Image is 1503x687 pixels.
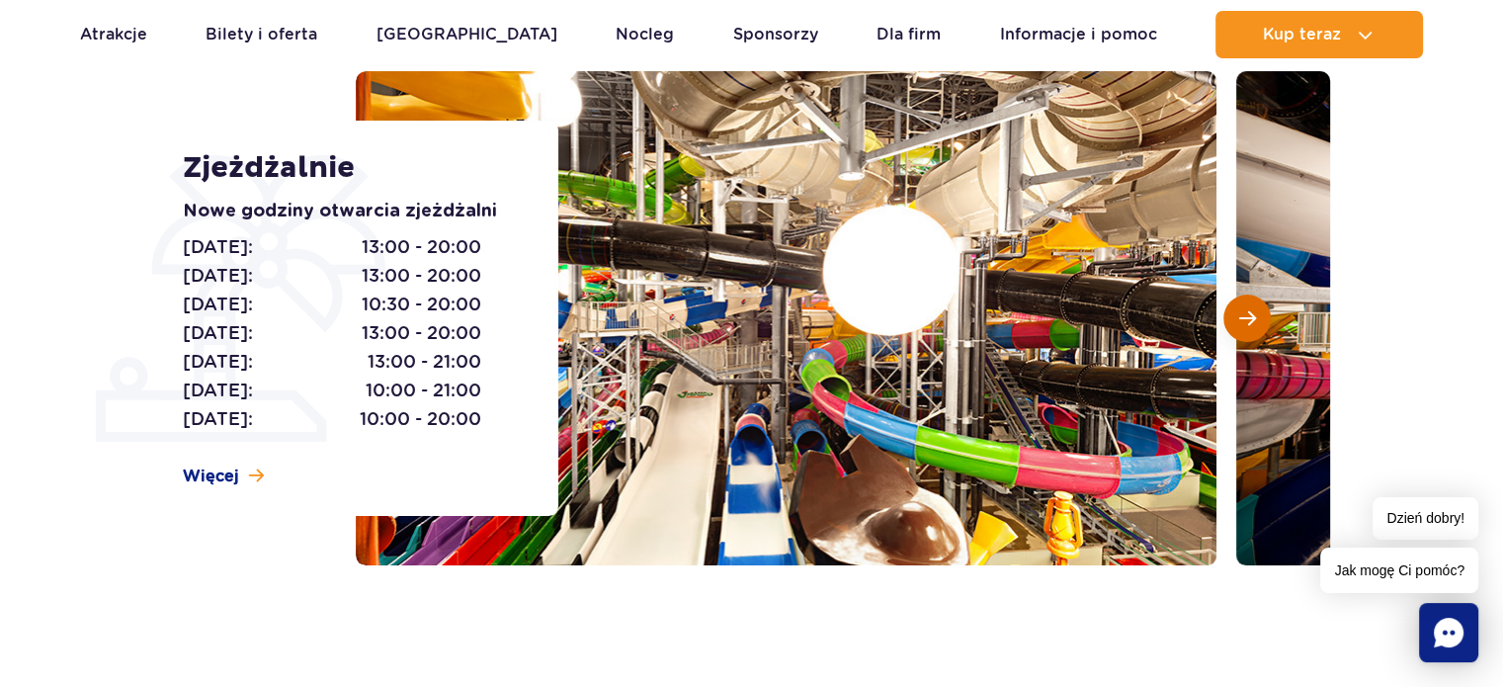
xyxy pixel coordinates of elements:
[360,405,481,433] span: 10:00 - 20:00
[183,466,264,487] a: Więcej
[183,319,253,347] span: [DATE]:
[362,233,481,261] span: 13:00 - 20:00
[183,198,514,225] p: Nowe godziny otwarcia zjeżdżalni
[183,233,253,261] span: [DATE]:
[183,405,253,433] span: [DATE]:
[733,11,818,58] a: Sponsorzy
[1215,11,1423,58] button: Kup teraz
[1419,603,1478,662] div: Chat
[366,377,481,404] span: 10:00 - 21:00
[183,150,514,186] h1: Zjeżdżalnie
[1263,26,1341,43] span: Kup teraz
[362,319,481,347] span: 13:00 - 20:00
[183,291,253,318] span: [DATE]:
[183,377,253,404] span: [DATE]:
[368,348,481,376] span: 13:00 - 21:00
[376,11,557,58] a: [GEOGRAPHIC_DATA]
[1223,295,1271,342] button: Następny slajd
[183,262,253,290] span: [DATE]:
[183,466,239,487] span: Więcej
[362,291,481,318] span: 10:30 - 20:00
[183,348,253,376] span: [DATE]:
[1000,11,1157,58] a: Informacje i pomoc
[80,11,147,58] a: Atrakcje
[1320,548,1478,593] span: Jak mogę Ci pomóc?
[362,262,481,290] span: 13:00 - 20:00
[1373,497,1478,540] span: Dzień dobry!
[206,11,317,58] a: Bilety i oferta
[616,11,674,58] a: Nocleg
[877,11,941,58] a: Dla firm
